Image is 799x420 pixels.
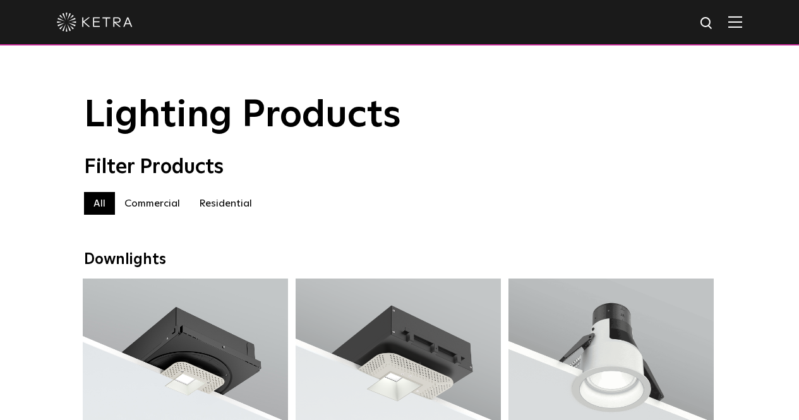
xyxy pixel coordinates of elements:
[115,192,189,215] label: Commercial
[84,192,115,215] label: All
[57,13,133,32] img: ketra-logo-2019-white
[84,155,716,179] div: Filter Products
[728,16,742,28] img: Hamburger%20Nav.svg
[84,251,716,269] div: Downlights
[189,192,261,215] label: Residential
[84,97,401,135] span: Lighting Products
[699,16,715,32] img: search icon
